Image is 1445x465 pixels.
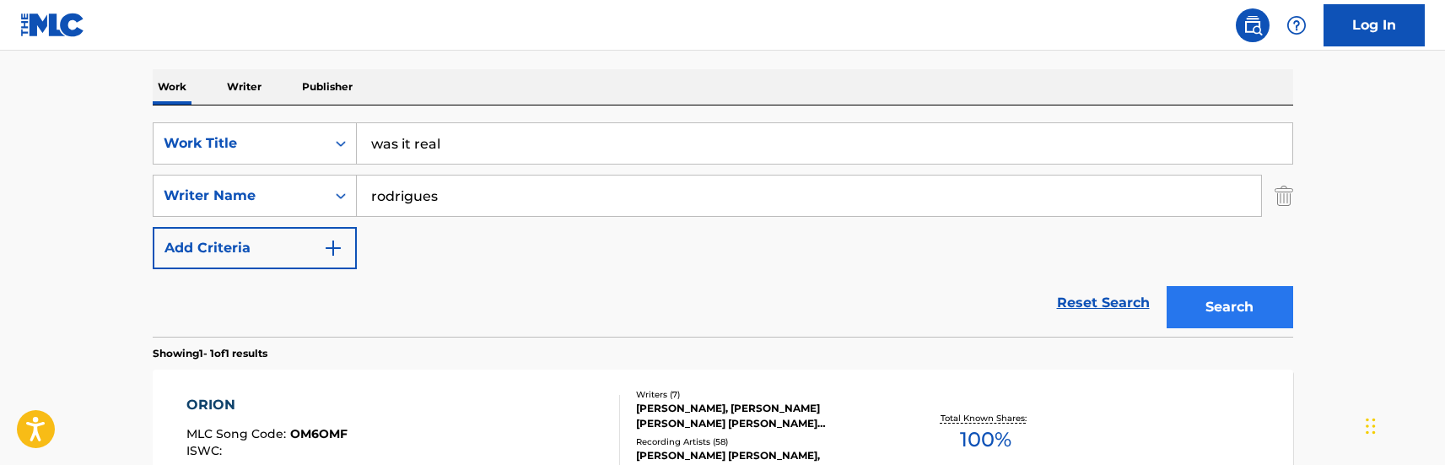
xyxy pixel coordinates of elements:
[153,122,1293,337] form: Search Form
[636,388,891,401] div: Writers ( 7 )
[153,227,357,269] button: Add Criteria
[323,238,343,258] img: 9d2ae6d4665cec9f34b9.svg
[1324,4,1425,46] a: Log In
[186,395,348,415] div: ORION
[164,186,315,206] div: Writer Name
[1236,8,1270,42] a: Public Search
[636,401,891,431] div: [PERSON_NAME], [PERSON_NAME] [PERSON_NAME] [PERSON_NAME] [PERSON_NAME], [PERSON_NAME], [PERSON_NA...
[297,69,358,105] p: Publisher
[1243,15,1263,35] img: search
[222,69,267,105] p: Writer
[186,443,226,458] span: ISWC :
[960,424,1011,455] span: 100 %
[1280,8,1313,42] div: Help
[636,435,891,448] div: Recording Artists ( 58 )
[941,412,1031,424] p: Total Known Shares:
[1275,175,1293,217] img: Delete Criterion
[153,346,267,361] p: Showing 1 - 1 of 1 results
[290,426,348,441] span: OM6OMF
[186,426,290,441] span: MLC Song Code :
[1361,384,1445,465] iframe: Chat Widget
[1167,286,1293,328] button: Search
[20,13,85,37] img: MLC Logo
[153,69,191,105] p: Work
[164,133,315,154] div: Work Title
[1366,401,1376,451] div: Drag
[1286,15,1307,35] img: help
[1049,284,1158,322] a: Reset Search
